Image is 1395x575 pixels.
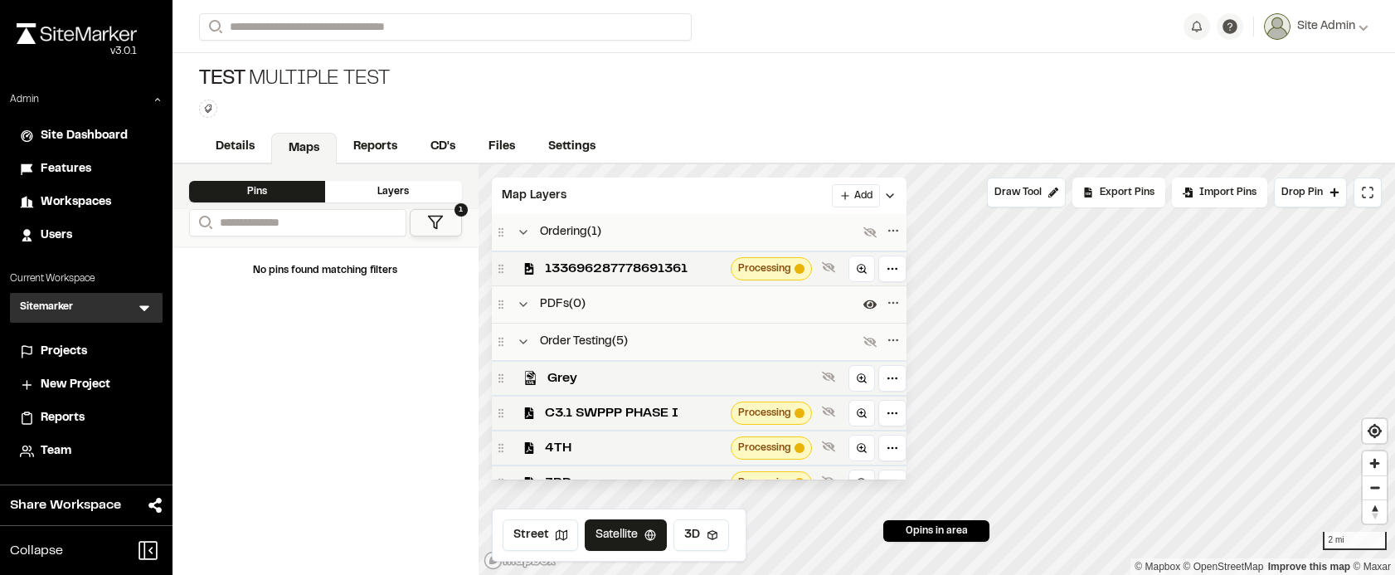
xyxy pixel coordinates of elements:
button: Zoom out [1363,475,1387,499]
span: Export Pins [1100,185,1154,200]
span: Reports [41,409,85,427]
span: 1 [454,203,468,217]
button: Show layer [819,436,838,456]
div: Pins [189,181,325,202]
div: 2 mi [1323,532,1387,550]
span: Processing [738,475,791,490]
div: Grey [505,360,907,395]
div: Map layer tileset processing [731,257,812,280]
span: Map layer tileset processing [795,478,804,488]
span: Draw Tool [994,185,1042,200]
a: Files [472,131,532,163]
span: 4TH [545,438,724,458]
img: rebrand.png [17,23,137,44]
div: Map layer tileset processing [731,471,812,495]
span: Add [854,188,872,203]
button: Show layer [819,402,838,422]
a: Settings [532,131,612,163]
button: Street [503,519,578,551]
span: Share Workspace [10,495,121,515]
div: Oh geez...please don't... [17,44,137,59]
a: Reports [20,409,153,427]
span: Projects [41,343,87,361]
div: No pins available to export [1072,178,1165,207]
span: Zoom out [1363,476,1387,499]
a: Projects [20,343,153,361]
a: CD's [414,131,472,163]
button: Drop Pin [1274,178,1347,207]
a: Maps [271,133,337,164]
button: Search [189,209,219,236]
div: 3RDProcessing [505,465,907,499]
img: kml_black_icon64.png [523,371,537,385]
button: Zoom in [1363,451,1387,475]
button: Reset bearing to north [1363,499,1387,524]
div: Layers [325,181,461,202]
div: C3.1 SWPPP PHASE IProcessing [505,395,907,430]
button: Site Admin [1264,13,1368,40]
button: Search [199,13,229,41]
span: Processing [738,261,791,276]
button: Show layer [819,471,838,491]
div: Map layer tileset processing [731,436,812,460]
p: Admin [10,92,39,107]
img: User [1264,13,1290,40]
a: Features [20,160,153,178]
span: C3.1 SWPPP PHASE I [545,403,724,423]
a: Team [20,442,153,460]
span: New Project [41,376,110,394]
div: Import Pins into your project [1172,178,1267,207]
button: Show layer [819,367,838,387]
span: Map layer tileset processing [795,408,804,418]
p: Current Workspace [10,271,163,286]
span: No pins found matching filters [253,266,397,275]
span: Test [199,66,245,93]
span: Site Admin [1297,17,1355,36]
span: Drop Pin [1281,185,1323,200]
span: PDFs ( 0 ) [540,295,586,314]
a: Workspaces [20,193,153,212]
span: Map layer tileset processing [795,264,804,274]
span: Features [41,160,91,178]
span: Ordering ( 1 ) [540,223,601,241]
span: Processing [738,441,791,456]
button: Add [832,184,880,207]
a: OpenStreetMap [1184,561,1264,573]
a: Reports [337,131,414,163]
div: Map layer tileset processing [731,402,812,425]
button: Satellite [585,519,667,551]
button: Edit Tags [199,100,217,118]
a: Zoom to layer [848,400,875,426]
div: Order Testing(5) [492,324,907,360]
a: Zoom to layer [848,470,875,496]
button: Find my location [1363,419,1387,443]
span: Import Pins [1199,185,1256,200]
a: Mapbox logo [484,551,557,570]
span: Collapse [10,541,63,561]
div: 133696287778691361Processing [505,251,907,285]
button: 3D [673,519,729,551]
a: Details [199,131,271,163]
button: 1 [410,209,462,236]
span: Reset bearing to north [1363,500,1387,524]
a: Zoom to layer [848,435,875,461]
span: Map Layers [502,187,566,205]
a: Users [20,227,153,245]
button: Show layer [819,257,838,277]
a: New Project [20,376,153,394]
div: PDFs(0) [492,286,907,323]
a: Mapbox [1135,561,1180,573]
span: Grey [547,368,815,388]
span: 133696287778691361 [545,259,724,279]
span: Processing [738,406,791,421]
span: Order Testing ( 5 ) [540,333,628,351]
div: 4THProcessing [505,430,907,465]
span: Site Dashboard [41,127,128,145]
a: Zoom to layer [848,256,875,282]
span: Users [41,227,72,245]
a: Map feedback [1268,561,1350,573]
span: Map layer tileset processing [795,443,804,453]
div: Ordering(1) [492,214,907,251]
